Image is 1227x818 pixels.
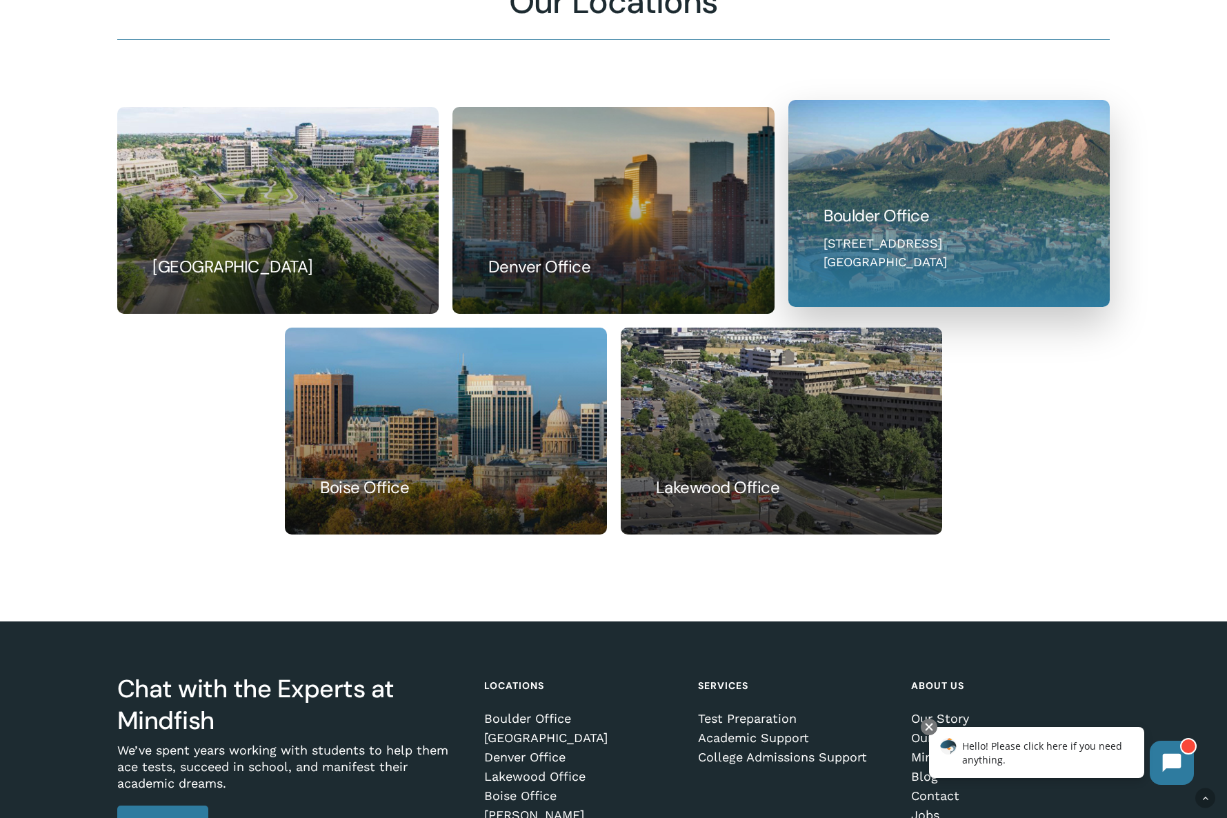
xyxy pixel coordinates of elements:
a: College Admissions Support [698,750,892,764]
a: Our Story [911,712,1105,726]
h4: Services [698,673,892,698]
a: Boise Office [484,789,678,803]
iframe: Chatbot [915,716,1208,799]
a: Blog [911,770,1105,784]
h4: Locations [484,673,678,698]
a: Denver Office [484,750,678,764]
a: Boulder Office [484,712,678,726]
a: Mindfish FAQ [911,750,1105,764]
a: [GEOGRAPHIC_DATA] [484,731,678,745]
h4: About Us [911,673,1105,698]
a: Our Team [911,731,1105,745]
a: Test Preparation [698,712,892,726]
p: We’ve spent years working with students to help them ace tests, succeed in school, and manifest t... [117,742,465,806]
a: Academic Support [698,731,892,745]
a: Contact [911,789,1105,803]
a: Lakewood Office [484,770,678,784]
h3: Chat with the Experts at Mindfish [117,673,465,737]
